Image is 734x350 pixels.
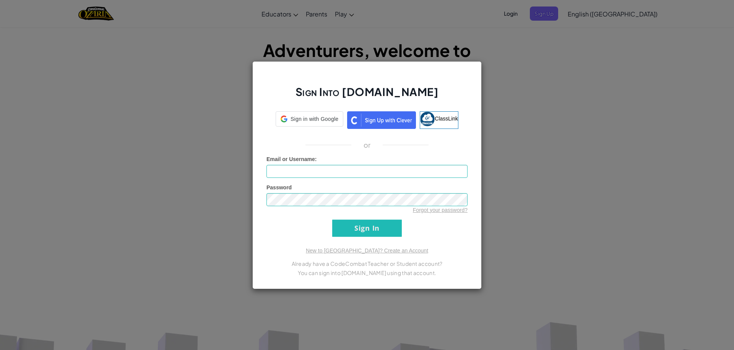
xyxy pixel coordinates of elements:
a: New to [GEOGRAPHIC_DATA]? Create an Account [306,247,428,254]
img: classlink-logo-small.png [420,112,435,126]
a: Sign in with Google [276,111,343,129]
label: : [266,155,317,163]
h2: Sign Into [DOMAIN_NAME] [266,85,468,107]
img: clever_sso_button@2x.png [347,111,416,129]
p: You can sign into [DOMAIN_NAME] using that account. [266,268,468,277]
span: Password [266,184,292,190]
span: Sign in with Google [291,115,338,123]
p: Already have a CodeCombat Teacher or Student account? [266,259,468,268]
span: ClassLink [435,115,458,121]
span: Email or Username [266,156,315,162]
a: Forgot your password? [413,207,468,213]
div: Sign in with Google [276,111,343,127]
p: or [364,140,371,150]
input: Sign In [332,220,402,237]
